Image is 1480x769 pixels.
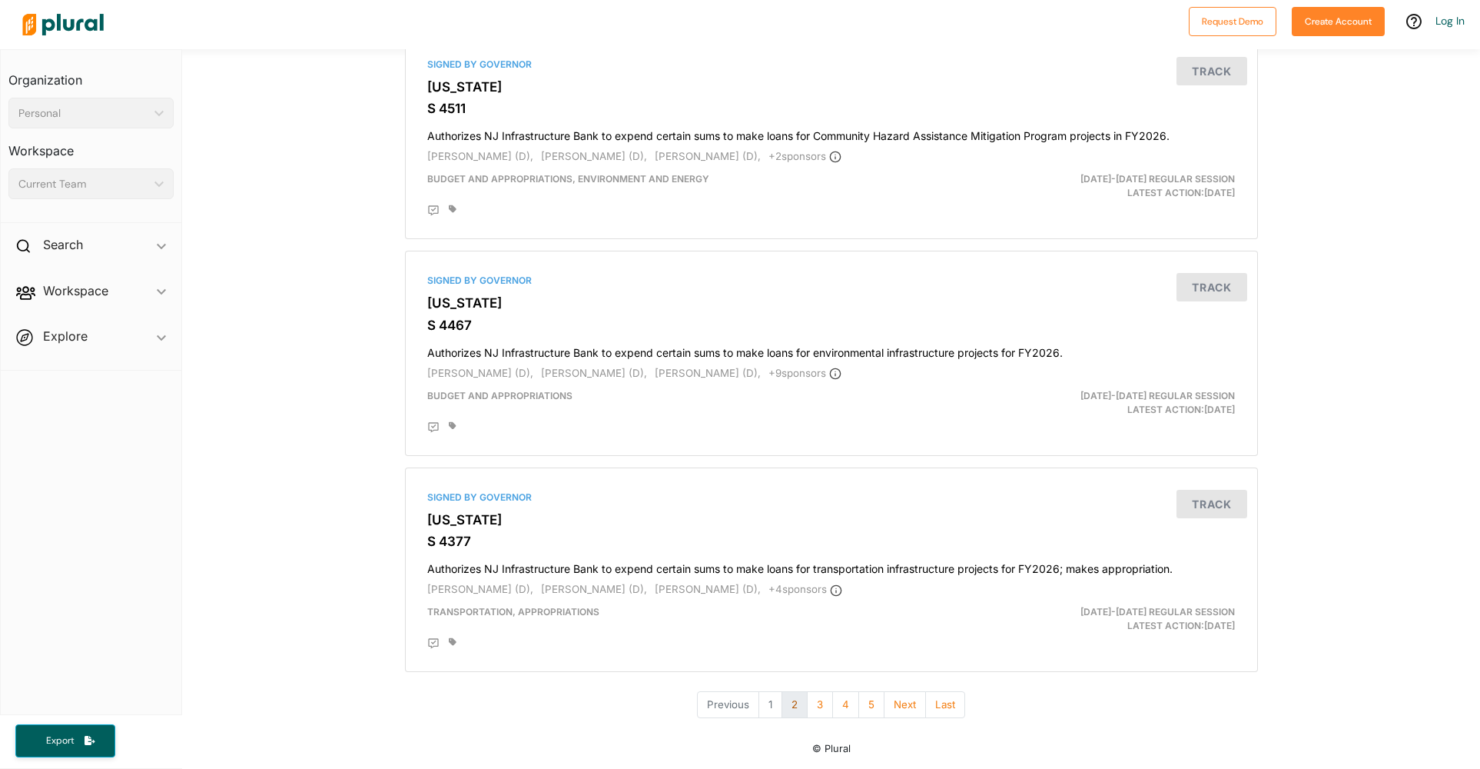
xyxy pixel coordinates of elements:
div: Latest Action: [DATE] [970,605,1247,633]
div: Add Position Statement [427,205,440,217]
span: + 2 sponsor s [768,150,841,162]
span: [PERSON_NAME] (D), [427,367,533,379]
h3: S 4511 [427,101,1236,116]
button: 3 [807,691,833,718]
span: Export [35,734,85,747]
div: Personal [18,105,148,122]
h3: Workspace [8,128,174,162]
span: [PERSON_NAME] (D), [541,150,647,162]
a: Create Account [1292,12,1385,28]
div: Signed by Governor [427,58,1236,72]
small: © Plural [812,743,851,754]
span: [PERSON_NAME] (D), [427,583,533,595]
div: Add tags [449,638,456,647]
div: Latest Action: [DATE] [970,172,1247,200]
div: Add Position Statement [427,638,440,650]
button: Track [1176,57,1247,85]
h4: Authorizes NJ Infrastructure Bank to expend certain sums to make loans for environmental infrastr... [427,339,1236,360]
span: + 9 sponsor s [768,367,841,379]
button: Last [925,691,965,718]
div: Add tags [449,421,456,431]
span: [PERSON_NAME] (D), [541,583,647,595]
div: Add tags [449,205,456,214]
span: [PERSON_NAME] (D), [655,150,761,162]
h4: Authorizes NJ Infrastructure Bank to expend certain sums to make loans for transportation infrast... [427,555,1236,576]
div: Add Position Statement [427,421,440,434]
span: [PERSON_NAME] (D), [655,367,761,379]
span: [DATE]-[DATE] Regular Session [1080,606,1235,618]
div: Signed by Governor [427,491,1236,504]
span: [DATE]-[DATE] Regular Session [1080,173,1235,185]
button: 4 [832,691,859,718]
span: Budget and Appropriations [427,390,572,401]
h2: Search [43,236,83,253]
span: [PERSON_NAME] (D), [541,367,647,379]
h3: [US_STATE] [427,79,1236,95]
button: Export [15,724,115,757]
h3: S 4377 [427,534,1236,549]
span: [PERSON_NAME] (D), [427,150,533,162]
span: [PERSON_NAME] (D), [655,583,761,595]
button: 2 [781,691,808,718]
h3: [US_STATE] [427,295,1236,311]
button: Request Demo [1189,7,1276,36]
span: Transportation, Appropriations [427,606,599,618]
button: Track [1176,273,1247,301]
h4: Authorizes NJ Infrastructure Bank to expend certain sums to make loans for Community Hazard Assis... [427,122,1236,143]
button: Next [884,691,926,718]
button: 5 [858,691,884,718]
h3: Organization [8,58,174,92]
a: Request Demo [1189,12,1276,28]
span: + 4 sponsor s [768,583,842,595]
button: Create Account [1292,7,1385,36]
span: Budget and Appropriations, Environment and Energy [427,173,709,185]
div: Latest Action: [DATE] [970,389,1247,417]
h3: [US_STATE] [427,512,1236,528]
h3: S 4467 [427,318,1236,333]
div: Current Team [18,176,148,192]
span: [DATE]-[DATE] Regular Session [1080,390,1235,401]
div: Signed by Governor [427,274,1236,288]
a: Log In [1435,14,1465,28]
button: Track [1176,490,1247,518]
